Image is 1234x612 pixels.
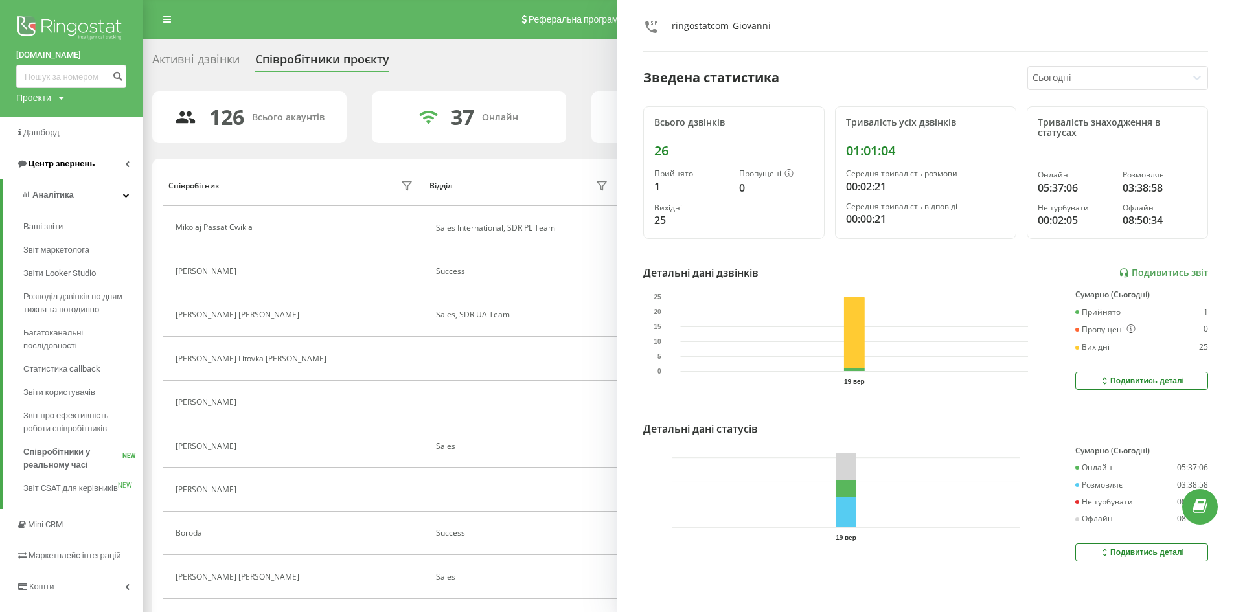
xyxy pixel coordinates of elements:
span: Mini CRM [28,519,63,529]
span: Звіти користувачів [23,386,95,399]
div: Не турбувати [1038,203,1112,212]
a: [DOMAIN_NAME] [16,49,126,62]
div: 00:02:05 [1177,497,1208,506]
span: Співробітники у реальному часі [23,446,122,471]
div: [PERSON_NAME] Litovka [PERSON_NAME] [176,354,330,363]
div: [PERSON_NAME] [PERSON_NAME] [176,310,303,319]
div: Sales [436,572,611,582]
div: 08:50:34 [1177,514,1208,523]
text: 19 вер [836,534,856,541]
div: Сумарно (Сьогодні) [1075,446,1208,455]
div: Тривалість знаходження в статусах [1038,117,1197,139]
div: [PERSON_NAME] [176,398,240,407]
a: Співробітники у реальному часіNEW [23,440,143,477]
a: Звіти користувачів [23,381,143,404]
div: Проекти [16,91,51,104]
div: 05:37:06 [1177,463,1208,472]
div: Тривалість усіх дзвінків [846,117,1005,128]
div: Всього акаунтів [252,112,325,123]
div: 126 [209,105,244,130]
div: Success [436,528,611,538]
div: Середня тривалість розмови [846,169,1005,178]
a: Звіт про ефективність роботи співробітників [23,404,143,440]
div: Онлайн [482,112,518,123]
span: Маркетплейс інтеграцій [29,550,121,560]
div: Розмовляє [1075,481,1123,490]
div: Sales International, SDR PL Team [436,223,611,232]
div: Офлайн [1123,203,1197,212]
div: 08:50:34 [1123,212,1197,228]
div: Вихідні [1075,343,1110,352]
span: Аналiтика [32,190,74,199]
div: Всього дзвінків [654,117,814,128]
span: Звіт маркетолога [23,244,89,256]
div: [PERSON_NAME] [176,485,240,494]
span: Ваші звіти [23,220,63,233]
div: 0 [739,180,814,196]
span: Статистика callback [23,363,100,376]
div: 03:38:58 [1177,481,1208,490]
div: Співробітники проєкту [255,52,389,73]
div: Онлайн [1075,463,1112,472]
div: 00:02:21 [846,179,1005,194]
text: 10 [654,338,661,345]
div: 0 [1204,324,1208,335]
span: Центр звернень [29,159,95,168]
div: 00:00:21 [846,211,1005,227]
span: Дашборд [23,128,60,137]
div: Не турбувати [1075,497,1133,506]
div: Детальні дані статусів [643,421,758,436]
div: Розмовляє [1123,170,1197,179]
div: 03:38:58 [1123,180,1197,196]
div: [PERSON_NAME] [176,267,240,276]
div: Відділ [429,181,452,190]
span: Звіт про ефективність роботи співробітників [23,409,136,435]
a: Подивитись звіт [1119,267,1208,278]
div: Sales [436,442,611,451]
a: Ваші звіти [23,215,143,238]
input: Пошук за номером [16,65,126,88]
div: ringostatcom_Giovanni [672,19,771,38]
span: Реферальна програма [529,14,624,25]
span: Звіти Looker Studio [23,267,96,280]
a: Звіт CSAT для керівниківNEW [23,477,143,500]
div: Прийнято [1075,308,1121,317]
div: Прийнято [654,169,729,178]
div: Подивитись деталі [1099,547,1184,558]
div: 05:37:06 [1038,180,1112,196]
a: Багатоканальні послідовності [23,321,143,357]
div: Активні дзвінки [152,52,240,73]
div: Співробітник [168,181,220,190]
span: Багатоканальні послідовності [23,326,136,352]
a: Звіт маркетолога [23,238,143,262]
div: 37 [451,105,474,130]
span: Кошти [29,582,54,591]
text: 15 [654,323,661,330]
div: 1 [654,179,729,194]
div: [PERSON_NAME] [176,442,240,451]
div: Пропущені [739,169,814,179]
div: Mikolaj Passat Cwikla [176,223,256,232]
div: 01:01:04 [846,143,1005,159]
div: Вихідні [654,203,729,212]
div: Онлайн [1038,170,1112,179]
div: 25 [654,212,729,228]
text: 19 вер [844,378,865,385]
div: 00:02:05 [1038,212,1112,228]
text: 20 [654,308,661,315]
div: Детальні дані дзвінків [643,265,759,280]
div: Офлайн [1075,514,1113,523]
div: Середня тривалість відповіді [846,202,1005,211]
a: Статистика callback [23,357,143,381]
div: Sales, SDR UA Team [436,310,611,319]
div: 25 [1199,343,1208,352]
a: Звіти Looker Studio [23,262,143,285]
div: Boroda [176,528,205,538]
div: Зведена статистика [643,68,779,87]
a: Розподіл дзвінків по дням тижня та погодинно [23,285,143,321]
text: 25 [654,293,661,300]
div: 26 [654,143,814,159]
button: Подивитись деталі [1075,543,1208,561]
div: Подивитись деталі [1099,376,1184,386]
img: Ringostat logo [16,13,126,45]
